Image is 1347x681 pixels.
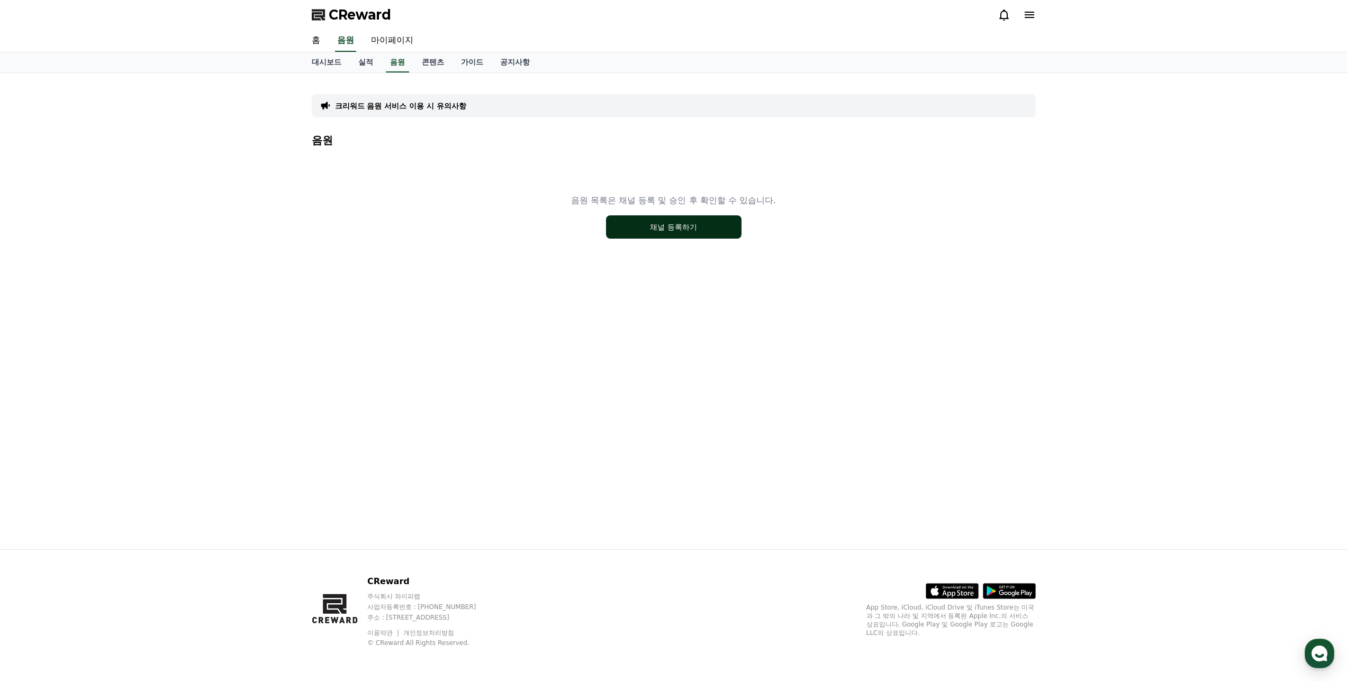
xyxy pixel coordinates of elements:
[492,52,538,72] a: 공지사항
[363,30,422,52] a: 마이페이지
[367,603,496,611] p: 사업자등록번호 : [PHONE_NUMBER]
[367,613,496,622] p: 주소 : [STREET_ADDRESS]
[303,30,329,52] a: 홈
[164,351,176,360] span: 설정
[335,101,466,111] a: 크리워드 음원 서비스 이용 시 유의사항
[367,575,496,588] p: CReward
[70,335,137,362] a: 대화
[367,629,401,637] a: 이용약관
[97,352,110,360] span: 대화
[386,52,409,72] a: 음원
[367,592,496,601] p: 주식회사 와이피랩
[367,639,496,647] p: © CReward All Rights Reserved.
[571,194,776,207] p: 음원 목록은 채널 등록 및 승인 후 확인할 수 있습니다.
[312,6,391,23] a: CReward
[453,52,492,72] a: 가이드
[335,30,356,52] a: 음원
[866,603,1036,637] p: App Store, iCloud, iCloud Drive 및 iTunes Store는 미국과 그 밖의 나라 및 지역에서 등록된 Apple Inc.의 서비스 상표입니다. Goo...
[33,351,40,360] span: 홈
[3,335,70,362] a: 홈
[137,335,203,362] a: 설정
[312,134,1036,146] h4: 음원
[329,6,391,23] span: CReward
[303,52,350,72] a: 대시보드
[403,629,454,637] a: 개인정보처리방침
[606,215,742,239] button: 채널 등록하기
[350,52,382,72] a: 실적
[413,52,453,72] a: 콘텐츠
